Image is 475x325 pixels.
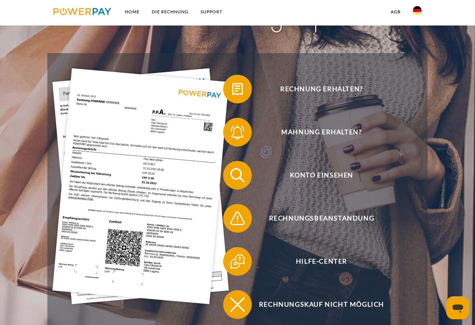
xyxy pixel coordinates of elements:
span: Rechnung erhalten? [234,75,409,103]
button: Rechnungsbeanstandung [223,204,410,233]
img: qb_warning.svg [229,209,246,227]
img: qb_bell.svg [229,123,246,141]
span: Rechnungsbeanstandung [234,204,409,233]
img: qb_search.svg [229,166,246,184]
a: SUPPORT [194,5,229,18]
button: Hilfe-Center [223,247,410,276]
button: Mahnung erhalten? [223,118,410,147]
img: de [413,6,422,15]
img: qb_bill.svg [229,80,246,98]
a: agb [385,5,407,18]
a: Home [119,5,146,18]
span: Mahnung erhalten? [234,118,409,147]
button: Konto einsehen [223,161,410,190]
img: qb_close.svg [229,296,246,314]
img: single_invoice_powerpay_de.jpg [52,68,229,304]
span: Rechnungskauf nicht möglich [234,290,409,319]
span: Konto einsehen [234,161,409,190]
a: DIE RECHNUNG [146,5,194,18]
button: Rechnungskauf nicht möglich [223,290,410,319]
img: logo-powerpay.svg [53,8,111,15]
span: Hilfe-Center [234,247,409,276]
button: Rechnung erhalten? [223,75,410,103]
iframe: Schaltfläche zum Öffnen des Messaging-Fensters [446,296,469,319]
img: qb_help.svg [229,252,246,270]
